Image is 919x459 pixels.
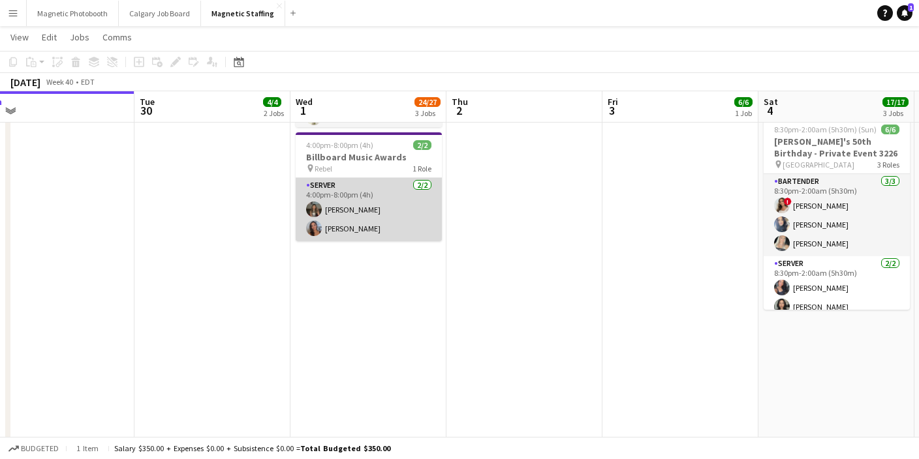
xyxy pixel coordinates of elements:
span: 6/6 [734,97,753,107]
span: Week 40 [43,77,76,87]
span: Budgeted [21,444,59,453]
span: 4 [762,103,778,118]
span: Tue [140,96,155,108]
span: 30 [138,103,155,118]
span: Wed [296,96,313,108]
span: 1 [294,103,313,118]
app-job-card: 8:30pm-2:00am (5h30m) (Sun)6/6[PERSON_NAME]'s 50th Birthday - Private Event 3226 [GEOGRAPHIC_DATA... [764,117,910,310]
a: Edit [37,29,62,46]
a: 1 [897,5,912,21]
span: Edit [42,31,57,43]
span: Rebel [315,164,332,173]
span: 4:00pm-8:00pm (4h) [306,140,373,150]
span: 24/27 [414,97,441,107]
span: 6/6 [881,125,899,134]
span: 17/17 [882,97,909,107]
button: Calgary Job Board [119,1,201,26]
div: 2 Jobs [264,108,284,118]
span: 1 item [72,443,103,453]
a: View [5,29,34,46]
span: View [10,31,29,43]
div: 3 Jobs [883,108,908,118]
app-card-role: Server2/28:30pm-2:00am (5h30m)[PERSON_NAME][PERSON_NAME] [764,256,910,319]
h3: Billboard Music Awards [296,151,442,163]
span: Thu [452,96,468,108]
button: Magnetic Staffing [201,1,285,26]
span: 3 [606,103,618,118]
span: ! [784,198,792,205]
span: Sat [764,96,778,108]
div: 1 Job [735,108,752,118]
span: Fri [608,96,618,108]
span: 2 [450,103,468,118]
span: [GEOGRAPHIC_DATA] [783,160,854,170]
button: Magnetic Photobooth [27,1,119,26]
h3: [PERSON_NAME]'s 50th Birthday - Private Event 3226 [764,136,910,159]
div: Salary $350.00 + Expenses $0.00 + Subsistence $0.00 = [114,443,390,453]
app-card-role: Bartender3/38:30pm-2:00am (5h30m)![PERSON_NAME][PERSON_NAME][PERSON_NAME] [764,174,910,256]
span: 2/2 [413,140,431,150]
app-job-card: 4:00pm-8:00pm (4h)2/2Billboard Music Awards Rebel1 RoleServer2/24:00pm-8:00pm (4h)[PERSON_NAME][P... [296,132,442,241]
span: Total Budgeted $350.00 [300,443,390,453]
app-card-role: Server2/24:00pm-8:00pm (4h)[PERSON_NAME][PERSON_NAME] [296,178,442,241]
a: Jobs [65,29,95,46]
div: EDT [81,77,95,87]
button: Budgeted [7,441,61,456]
span: 8:30pm-2:00am (5h30m) (Sun) [774,125,877,134]
span: 3 Roles [877,160,899,170]
span: Comms [102,31,132,43]
span: 1 [908,3,914,12]
a: Comms [97,29,137,46]
div: [DATE] [10,76,40,89]
span: 4/4 [263,97,281,107]
div: 3 Jobs [415,108,440,118]
span: 1 Role [413,164,431,173]
span: Jobs [70,31,89,43]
